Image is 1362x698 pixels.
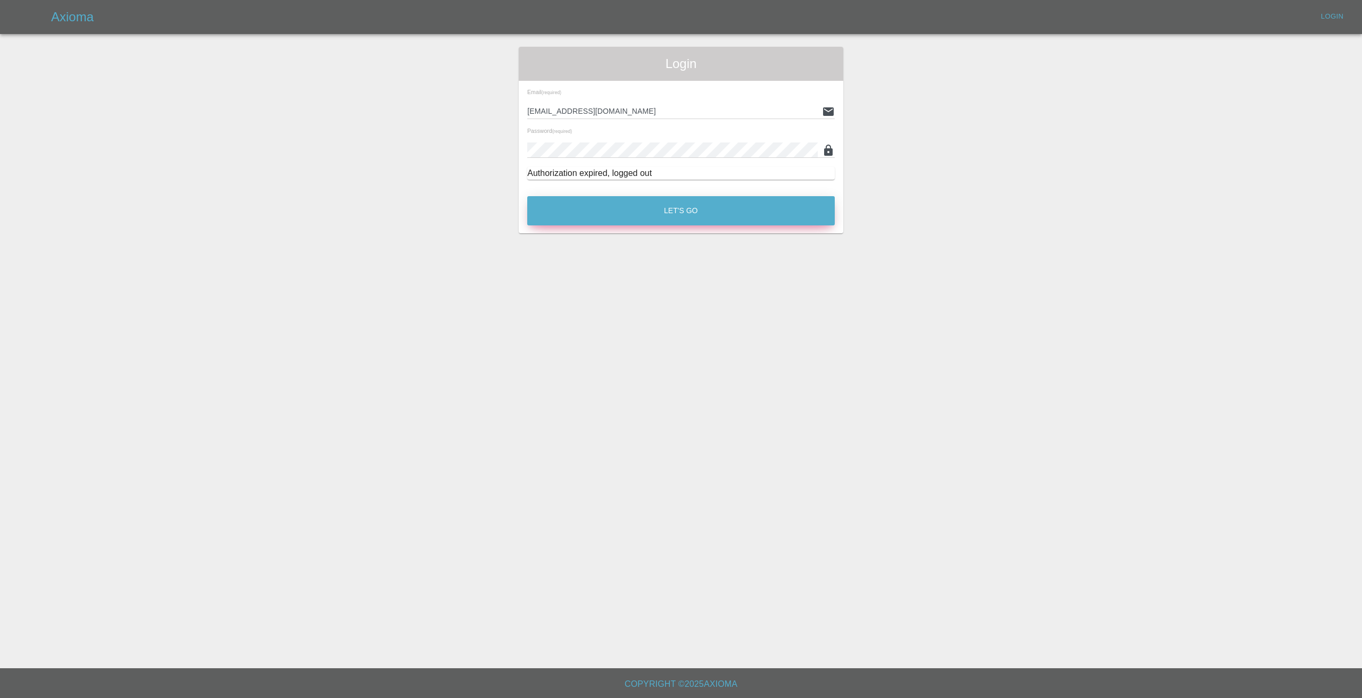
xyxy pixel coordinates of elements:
[552,129,572,134] small: (required)
[527,167,835,180] div: Authorization expired, logged out
[527,89,561,95] span: Email
[527,55,835,72] span: Login
[527,196,835,225] button: Let's Go
[51,9,94,26] h5: Axioma
[1315,9,1349,25] a: Login
[542,90,561,95] small: (required)
[527,128,572,134] span: Password
[9,677,1353,692] h6: Copyright © 2025 Axioma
